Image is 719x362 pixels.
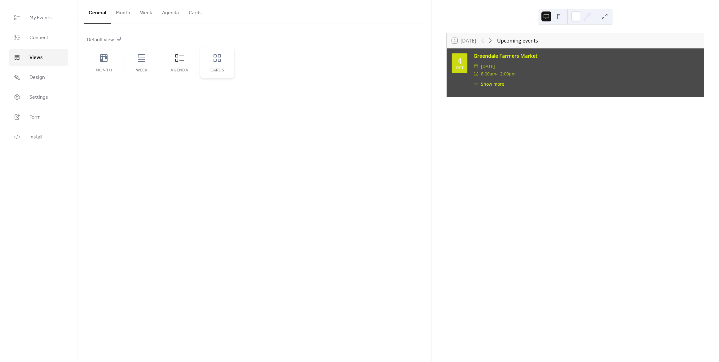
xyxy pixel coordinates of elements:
span: Settings [29,94,48,101]
span: Show more [481,81,504,87]
div: Cards [206,68,228,73]
a: Views [9,49,68,66]
div: ​ [474,70,479,78]
div: Week [131,68,152,73]
div: Month [93,68,115,73]
span: - [496,70,498,78]
div: ​ [474,81,479,87]
div: Default view [87,36,421,44]
a: Design [9,69,68,86]
div: Agenda [169,68,190,73]
div: ​ [474,63,479,70]
a: Form [9,109,68,125]
span: Design [29,74,45,81]
span: Install [29,133,42,141]
span: Views [29,54,43,61]
div: 4 [457,57,462,65]
span: Connect [29,34,48,42]
button: ​Show more [474,81,504,87]
div: Greendale Farmers Market [474,52,699,60]
span: My Events [29,14,52,22]
a: Settings [9,89,68,106]
span: 12:00pm [498,70,516,78]
div: Oct [456,66,464,70]
span: Form [29,114,41,121]
a: Install [9,129,68,145]
span: [DATE] [481,63,495,70]
a: My Events [9,9,68,26]
div: Upcoming events [497,37,538,44]
a: Connect [9,29,68,46]
span: 8:00am [481,70,496,78]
